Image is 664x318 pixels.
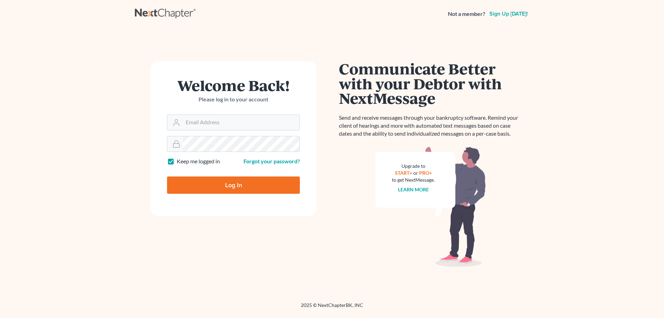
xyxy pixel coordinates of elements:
[339,114,522,138] p: Send and receive messages through your bankruptcy software. Remind your client of hearings and mo...
[375,146,486,267] img: nextmessage_bg-59042aed3d76b12b5cd301f8e5b87938c9018125f34e5fa2b7a6b67550977c72.svg
[392,163,435,170] div: Upgrade to
[167,96,300,103] p: Please log in to your account
[243,158,300,164] a: Forgot your password?
[419,170,432,176] a: PRO+
[448,10,485,18] strong: Not a member?
[392,176,435,183] div: to get NextMessage.
[167,176,300,194] input: Log In
[183,115,299,130] input: Email Address
[413,170,418,176] span: or
[135,302,529,314] div: 2025 © NextChapterBK, INC
[339,61,522,106] h1: Communicate Better with your Debtor with NextMessage
[488,11,529,17] a: Sign up [DATE]!
[177,157,220,165] label: Keep me logged in
[398,187,429,192] a: Learn more
[395,170,412,176] a: START+
[167,78,300,93] h1: Welcome Back!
